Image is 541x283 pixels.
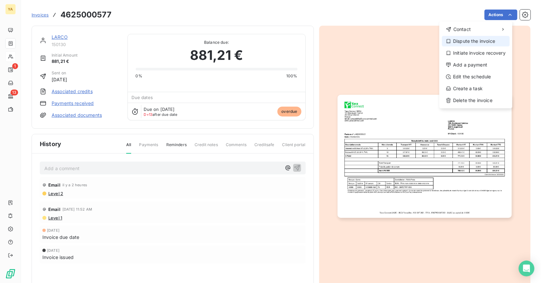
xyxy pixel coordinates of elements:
div: Create a task [442,83,510,94]
div: Initiate invoice recovery [442,48,510,58]
div: Edit the schedule [442,71,510,82]
span: Contact [453,26,471,33]
div: Dispute the invoice [442,36,510,46]
div: Delete the invoice [442,95,510,106]
div: Add a payment [442,60,510,70]
div: Actions [439,21,512,108]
